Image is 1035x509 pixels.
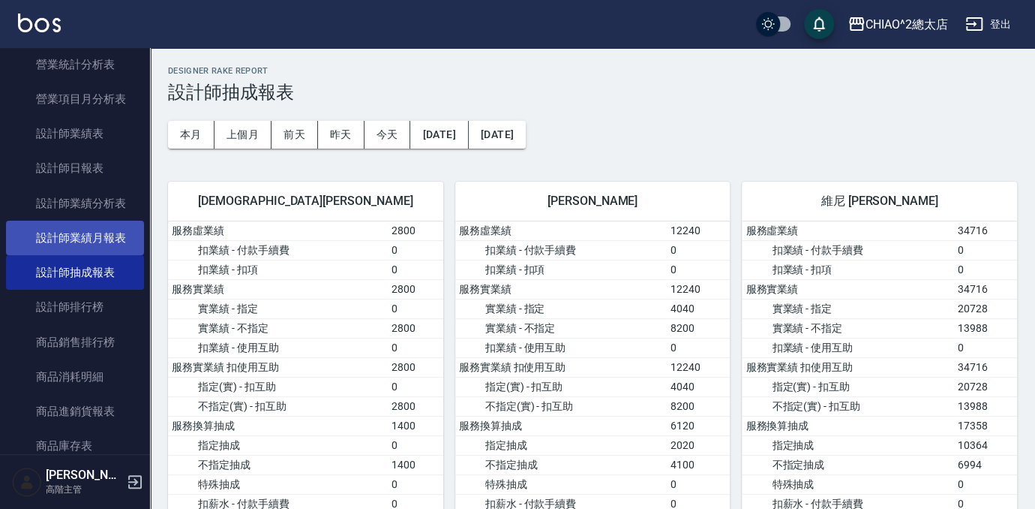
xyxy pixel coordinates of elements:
td: 不指定(實) - 扣互助 [742,396,953,416]
td: 13988 [954,318,1017,338]
td: 指定(實) - 扣互助 [742,377,953,396]
a: 設計師排行榜 [6,290,144,324]
td: 2020 [667,435,730,455]
td: 0 [388,474,443,494]
td: 6120 [667,416,730,435]
td: 服務換算抽成 [742,416,953,435]
td: 2800 [388,221,443,241]
td: 34716 [954,279,1017,299]
span: [DEMOGRAPHIC_DATA][PERSON_NAME] [186,194,425,209]
td: 10364 [954,435,1017,455]
td: 20728 [954,299,1017,318]
button: 本月 [168,121,214,149]
td: 特殊抽成 [455,474,667,494]
td: 服務實業績 [168,279,388,299]
td: 指定(實) - 扣互助 [168,377,388,396]
td: 2800 [388,357,443,377]
h3: 設計師抽成報表 [168,82,1017,103]
a: 設計師抽成報表 [6,255,144,290]
a: 商品銷售排行榜 [6,325,144,360]
td: 不指定抽成 [455,455,667,474]
h5: [PERSON_NAME] [46,468,122,483]
td: 12240 [667,357,730,377]
a: 營業統計分析表 [6,47,144,82]
td: 服務換算抽成 [455,416,667,435]
td: 實業績 - 指定 [455,299,667,318]
td: 6994 [954,455,1017,474]
td: 0 [954,338,1017,357]
a: 營業項目月分析表 [6,82,144,116]
td: 服務實業績 扣使用互助 [742,357,953,377]
td: 2800 [388,279,443,299]
div: CHIAO^2總太店 [865,15,948,34]
td: 4040 [667,377,730,396]
a: 設計師日報表 [6,151,144,185]
span: [PERSON_NAME] [473,194,712,209]
td: 服務虛業績 [455,221,667,241]
td: 實業績 - 不指定 [168,318,388,338]
td: 0 [954,260,1017,279]
td: 1400 [388,455,443,474]
td: 0 [388,260,443,279]
td: 扣業績 - 付款手續費 [168,240,388,260]
a: 設計師業績表 [6,116,144,151]
span: 維尼 [PERSON_NAME] [760,194,999,209]
td: 服務虛業績 [168,221,388,241]
td: 服務實業績 扣使用互助 [168,357,388,377]
h2: Designer Rake Report [168,66,1017,76]
td: 實業績 - 不指定 [455,318,667,338]
td: 12240 [667,279,730,299]
td: 特殊抽成 [168,474,388,494]
td: 不指定(實) - 扣互助 [168,396,388,416]
td: 指定抽成 [742,435,953,455]
a: 商品消耗明細 [6,360,144,394]
td: 扣業績 - 付款手續費 [742,240,953,260]
td: 0 [388,299,443,318]
td: 34716 [954,221,1017,241]
button: 上個月 [214,121,271,149]
td: 指定(實) - 扣互助 [455,377,667,396]
td: 扣業績 - 扣項 [455,260,667,279]
td: 實業績 - 不指定 [742,318,953,338]
td: 1400 [388,416,443,435]
a: 商品庫存表 [6,429,144,463]
td: 0 [954,240,1017,260]
td: 服務實業績 [742,279,953,299]
td: 服務實業績 扣使用互助 [455,357,667,377]
td: 扣業績 - 扣項 [168,260,388,279]
p: 高階主管 [46,483,122,496]
td: 0 [388,377,443,396]
td: 20728 [954,377,1017,396]
td: 12240 [667,221,730,241]
td: 34716 [954,357,1017,377]
a: 商品進銷貨報表 [6,394,144,429]
td: 指定抽成 [168,435,388,455]
button: save [804,9,834,39]
td: 扣業績 - 扣項 [742,260,953,279]
td: 0 [667,260,730,279]
td: 0 [667,474,730,494]
td: 不指定抽成 [168,455,388,474]
button: [DATE] [469,121,526,149]
td: 0 [388,338,443,357]
td: 實業績 - 指定 [168,299,388,318]
td: 8200 [667,396,730,416]
td: 4040 [667,299,730,318]
td: 服務實業績 [455,279,667,299]
a: 設計師業績月報表 [6,221,144,255]
td: 8200 [667,318,730,338]
a: 設計師業績分析表 [6,186,144,221]
td: 特殊抽成 [742,474,953,494]
td: 服務虛業績 [742,221,953,241]
td: 17358 [954,416,1017,435]
td: 0 [954,474,1017,494]
button: 昨天 [318,121,364,149]
td: 扣業績 - 使用互助 [742,338,953,357]
td: 扣業績 - 付款手續費 [455,240,667,260]
td: 4100 [667,455,730,474]
button: 登出 [959,11,1017,38]
td: 不指定(實) - 扣互助 [455,396,667,416]
td: 實業績 - 指定 [742,299,953,318]
img: Person [12,467,42,497]
td: 0 [388,240,443,260]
